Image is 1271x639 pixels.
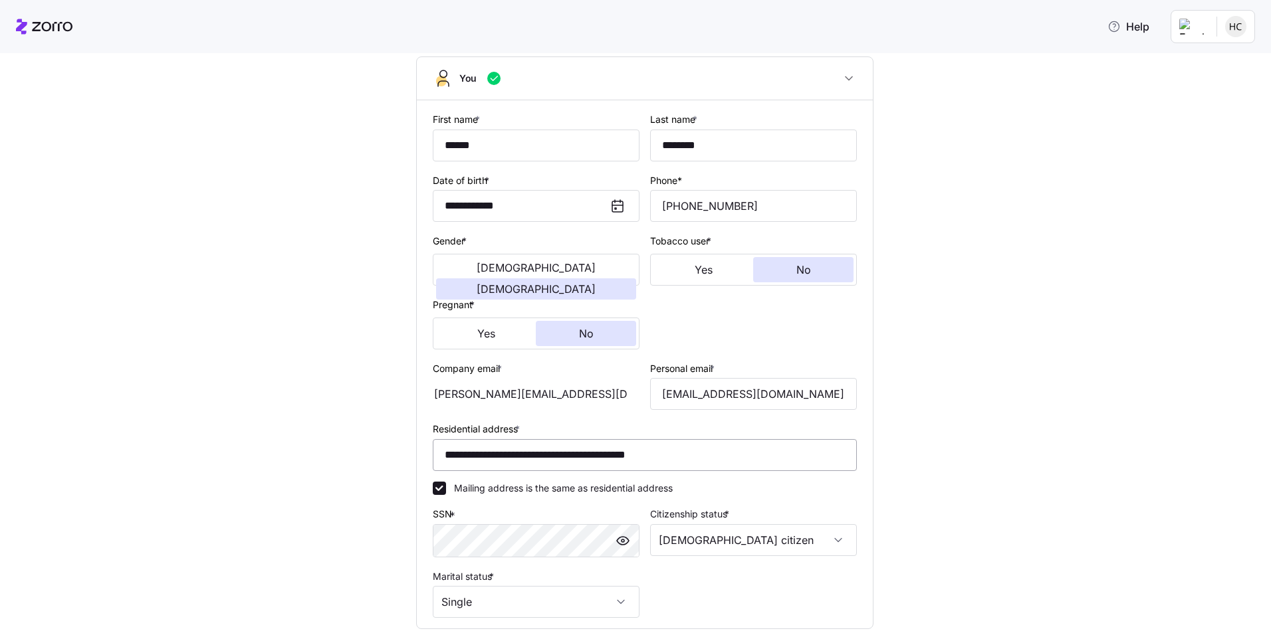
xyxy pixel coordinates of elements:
[477,262,596,273] span: [DEMOGRAPHIC_DATA]
[477,284,596,294] span: [DEMOGRAPHIC_DATA]
[650,234,714,248] label: Tobacco user
[433,507,458,521] label: SSN
[650,524,857,556] input: Select citizenship status
[650,112,700,127] label: Last name
[417,57,873,100] button: You
[459,72,477,85] span: You
[796,264,811,275] span: No
[417,100,873,629] div: You
[446,482,673,495] label: Mailing address is the same as residential address
[433,173,492,188] label: Date of birth
[695,264,713,275] span: Yes
[650,173,682,188] label: Phone*
[433,298,477,312] label: Pregnant
[433,422,522,436] label: Residential address
[1107,19,1149,35] span: Help
[433,234,469,248] label: Gender
[1179,19,1206,35] img: Employer logo
[650,361,717,376] label: Personal email
[1225,16,1246,37] img: b21d669ea4de5d5d4bac422df4265be2
[1097,13,1160,40] button: Help
[650,378,857,410] input: Email
[433,361,505,376] label: Company email
[433,569,497,584] label: Marital status
[650,507,732,521] label: Citizenship status
[650,190,857,222] input: Phone
[579,328,594,339] span: No
[433,112,483,127] label: First name
[477,328,495,339] span: Yes
[433,586,639,618] input: Select marital status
